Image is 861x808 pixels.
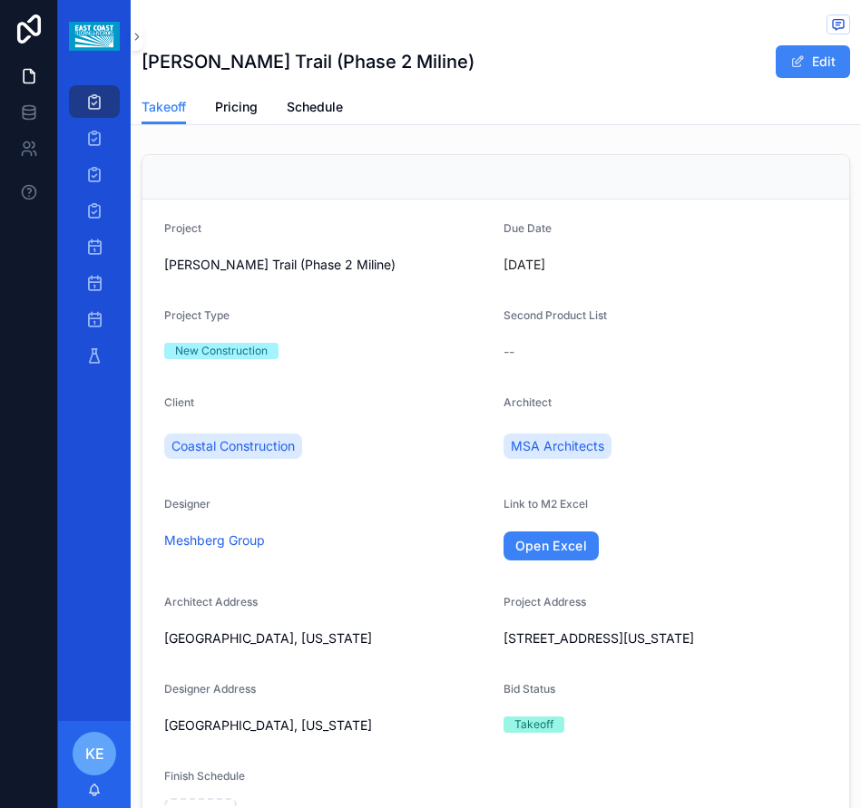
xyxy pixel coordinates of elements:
[504,395,552,409] span: Architect
[164,433,302,459] a: Coastal Construction
[504,221,552,235] span: Due Date
[504,433,612,459] a: MSA Architects
[287,98,343,116] span: Schedule
[164,595,258,608] span: Architect Address
[504,682,555,696] span: Bid Status
[164,716,489,735] span: [GEOGRAPHIC_DATA], [US_STATE]
[142,49,475,74] h1: [PERSON_NAME] Trail (Phase 2 Miline)
[514,716,553,733] div: Takeoff
[164,531,265,550] a: Meshberg Group
[142,91,186,125] a: Takeoff
[142,98,186,116] span: Takeoff
[171,437,295,455] span: Coastal Construction
[164,256,489,274] span: [PERSON_NAME] Trail (Phase 2 Miline)
[164,769,245,783] span: Finish Schedule
[69,22,119,51] img: App logo
[504,497,588,511] span: Link to M2 Excel
[215,98,258,116] span: Pricing
[164,221,201,235] span: Project
[504,629,828,647] span: [STREET_ADDRESS][US_STATE]
[511,437,604,455] span: MSA Architects
[504,308,607,322] span: Second Product List
[164,682,256,696] span: Designer Address
[287,91,343,127] a: Schedule
[164,395,194,409] span: Client
[776,45,850,78] button: Edit
[504,256,545,274] p: [DATE]
[164,629,489,647] span: [GEOGRAPHIC_DATA], [US_STATE]
[85,743,104,764] span: KE
[215,91,258,127] a: Pricing
[504,343,514,361] span: --
[504,595,586,608] span: Project Address
[164,308,230,322] span: Project Type
[504,531,600,560] a: Open Excel
[164,497,210,511] span: Designer
[175,343,268,359] div: New Construction
[58,73,131,395] div: scrollable content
